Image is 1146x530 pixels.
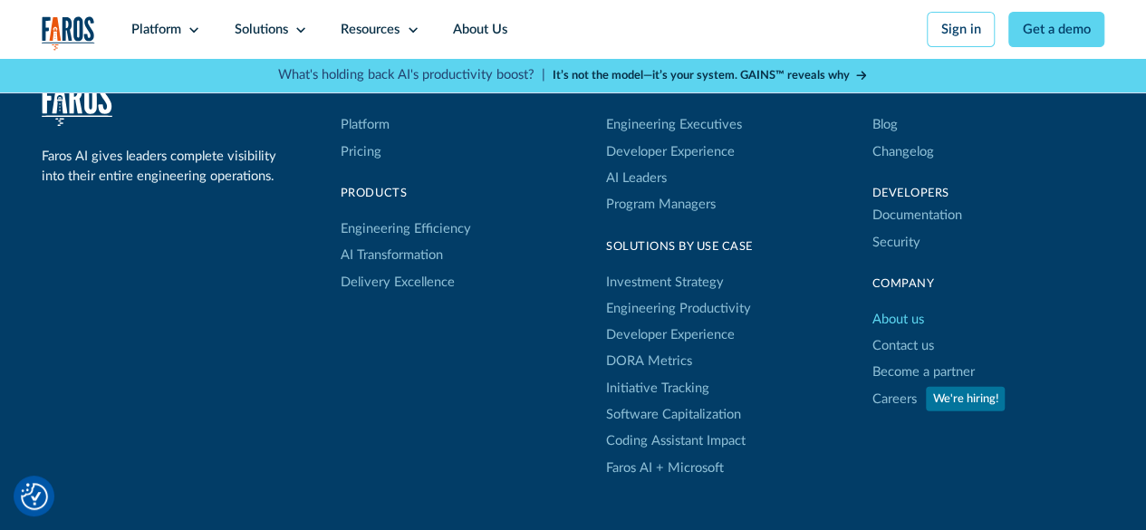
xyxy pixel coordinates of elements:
[872,360,974,386] a: Become a partner
[42,16,95,51] img: Logo of the analytics and reporting company Faros.
[606,401,741,428] a: Software Capitalization
[606,165,667,191] a: AI Leaders
[21,483,48,510] button: Cookie Settings
[235,20,288,40] div: Solutions
[341,216,471,242] a: Engineering Efficiency
[872,139,933,165] a: Changelog
[42,147,283,187] div: Faros AI gives leaders complete visibility into their entire engineering operations.
[21,483,48,510] img: Revisit consent button
[131,20,181,40] div: Platform
[341,20,400,40] div: Resources
[872,112,897,139] a: Blog
[606,375,709,401] a: Initiative Tracking
[606,139,735,165] a: Developer Experience
[606,349,692,375] a: DORA Metrics
[872,306,923,332] a: About us
[341,269,455,295] a: Delivery Excellence
[606,238,753,255] div: Solutions By Use Case
[872,185,1104,202] div: Developers
[341,243,443,269] a: AI Transformation
[42,82,112,127] img: Faros Logo White
[606,269,724,295] a: Investment Strategy
[42,82,112,127] a: home
[341,185,471,202] div: products
[606,455,724,481] a: Faros AI + Microsoft
[553,67,868,84] a: It’s not the model—it’s your system. GAINS™ reveals why
[42,16,95,51] a: home
[341,139,381,165] a: Pricing
[606,112,742,139] a: Engineering Executives
[872,229,920,255] a: Security
[872,275,1104,293] div: Company
[872,332,933,359] a: Contact us
[927,12,995,47] a: Sign in
[341,112,390,139] a: Platform
[606,192,742,218] a: Program Managers
[872,386,916,412] a: Careers
[606,295,751,322] a: Engineering Productivity
[872,203,961,229] a: Documentation
[606,429,746,455] a: Coding Assistant Impact
[278,65,545,85] p: What's holding back AI's productivity boost? |
[1008,12,1104,47] a: Get a demo
[606,322,735,348] a: Developer Experience
[553,70,850,81] strong: It’s not the model—it’s your system. GAINS™ reveals why
[933,390,998,408] div: We're hiring!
